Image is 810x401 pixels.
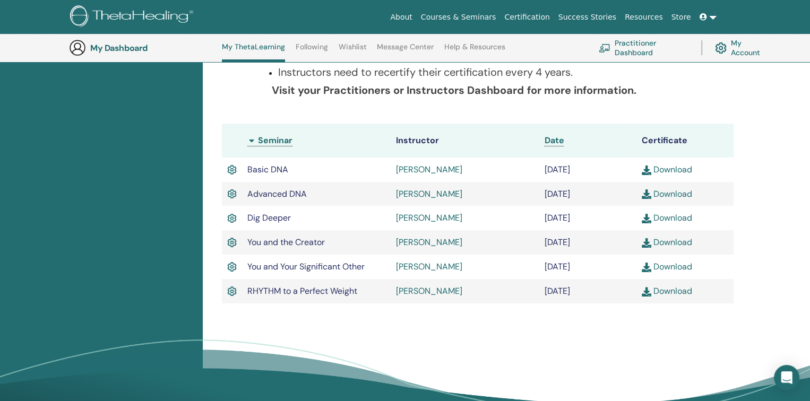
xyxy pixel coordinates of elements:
[227,236,237,249] img: Active Certificate
[222,42,285,62] a: My ThetaLearning
[642,263,651,272] img: download.svg
[396,261,462,272] a: [PERSON_NAME]
[69,39,86,56] img: generic-user-icon.jpg
[90,43,196,53] h3: My Dashboard
[642,212,692,223] a: Download
[391,124,539,158] th: Instructor
[396,212,462,223] a: [PERSON_NAME]
[227,284,237,298] img: Active Certificate
[417,7,501,27] a: Courses & Seminars
[227,212,237,225] img: Active Certificate
[642,189,651,199] img: download.svg
[642,261,692,272] a: Download
[396,164,462,175] a: [PERSON_NAME]
[386,7,416,27] a: About
[642,188,692,199] a: Download
[636,124,734,158] th: Certificate
[377,42,434,59] a: Message Center
[70,5,197,29] img: logo.png
[539,206,636,230] td: [DATE]
[247,164,288,175] span: Basic DNA
[539,255,636,279] td: [DATE]
[539,279,636,303] td: [DATE]
[444,42,505,59] a: Help & Resources
[642,214,651,223] img: download.svg
[247,188,307,199] span: Advanced DNA
[247,261,365,272] span: You and Your Significant Other
[500,7,554,27] a: Certification
[642,285,692,297] a: Download
[715,36,769,59] a: My Account
[227,260,237,274] img: Active Certificate
[715,40,727,56] img: cog.svg
[642,164,692,175] a: Download
[599,36,688,59] a: Practitioner Dashboard
[296,42,328,59] a: Following
[599,43,610,52] img: chalkboard-teacher.svg
[621,7,667,27] a: Resources
[227,163,237,177] img: Active Certificate
[272,83,636,97] b: Visit your Practitioners or Instructors Dashboard for more information.
[396,285,462,297] a: [PERSON_NAME]
[642,237,692,248] a: Download
[339,42,367,59] a: Wishlist
[642,238,651,248] img: download.svg
[667,7,695,27] a: Store
[544,135,564,146] span: Date
[539,158,636,182] td: [DATE]
[396,188,462,199] a: [PERSON_NAME]
[227,187,237,201] img: Active Certificate
[774,365,799,390] div: Open Intercom Messenger
[539,230,636,255] td: [DATE]
[642,287,651,297] img: download.svg
[247,285,357,297] span: RHYTHM to a Perfect Weight
[396,237,462,248] a: [PERSON_NAME]
[539,182,636,206] td: [DATE]
[544,135,564,146] a: Date
[247,212,291,223] span: Dig Deeper
[554,7,621,27] a: Success Stories
[247,237,325,248] span: You and the Creator
[642,165,651,175] img: download.svg
[278,64,690,80] p: Instructors need to recertify their certification every 4 years.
